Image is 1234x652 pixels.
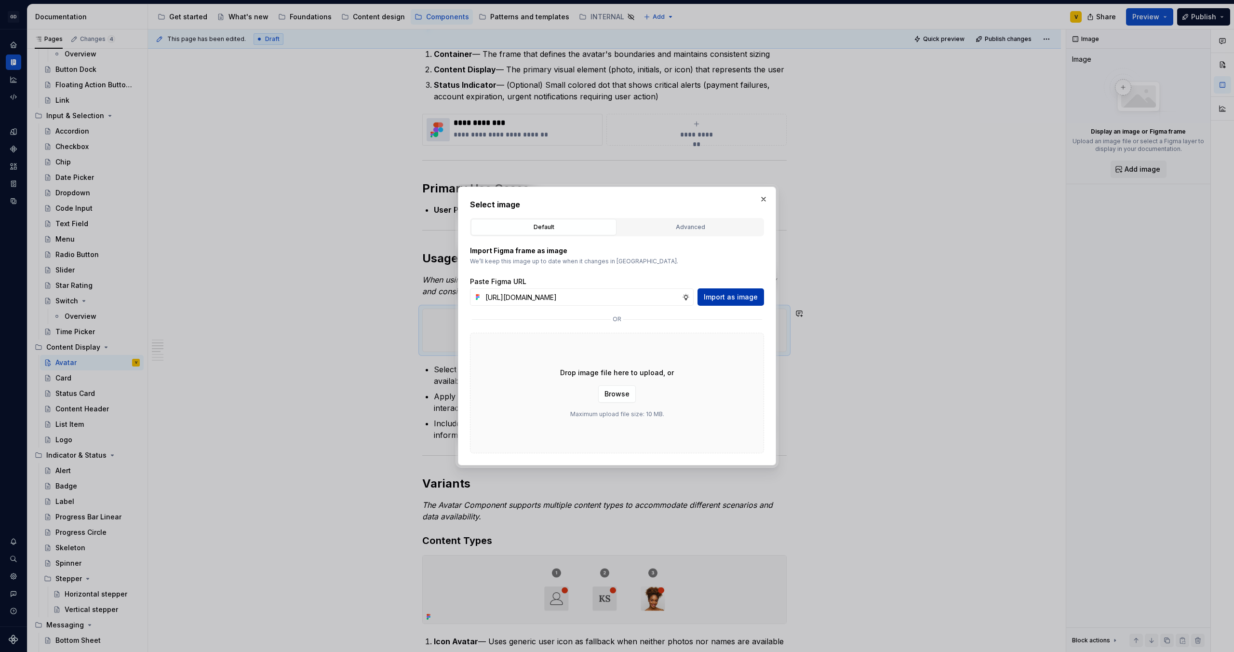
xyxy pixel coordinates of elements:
label: Paste Figma URL [470,277,526,286]
button: Import as image [697,288,764,306]
div: Advanced [621,222,760,232]
span: Browse [604,389,630,399]
div: Default [474,222,613,232]
p: or [613,315,621,323]
button: Browse [598,385,636,403]
p: Drop image file here to upload, or [560,368,674,378]
h2: Select image [470,199,764,210]
p: Maximum upload file size: 10 MB. [570,410,664,418]
p: Import Figma frame as image [470,246,764,256]
span: Import as image [704,292,758,302]
input: https://figma.com/file... [482,288,682,306]
p: We’ll keep this image up to date when it changes in [GEOGRAPHIC_DATA]. [470,258,764,265]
